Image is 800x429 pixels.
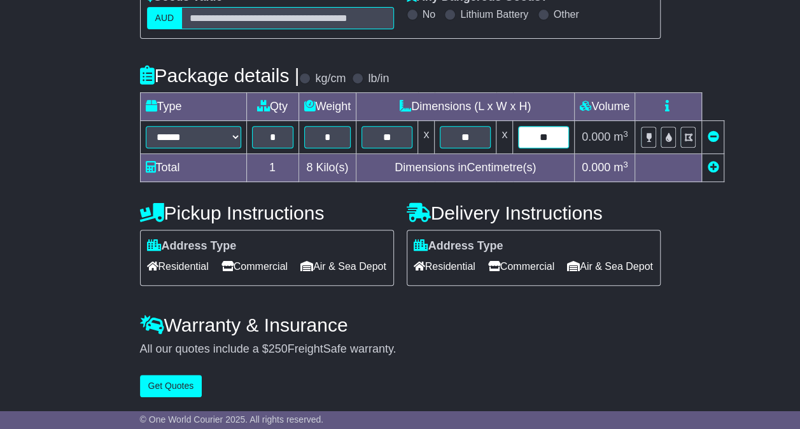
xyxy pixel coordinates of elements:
[623,129,628,139] sup: 3
[356,93,575,121] td: Dimensions (L x W x H)
[460,8,528,20] label: Lithium Battery
[269,342,288,355] span: 250
[140,414,324,425] span: © One World Courier 2025. All rights reserved.
[707,130,719,143] a: Remove this item
[418,121,435,154] td: x
[147,257,209,276] span: Residential
[582,130,610,143] span: 0.000
[423,8,435,20] label: No
[298,154,356,182] td: Kilo(s)
[414,257,475,276] span: Residential
[140,154,246,182] td: Total
[246,154,298,182] td: 1
[407,202,661,223] h4: Delivery Instructions
[488,257,554,276] span: Commercial
[147,7,183,29] label: AUD
[496,121,513,154] td: x
[140,314,661,335] h4: Warranty & Insurance
[567,257,653,276] span: Air & Sea Depot
[575,93,635,121] td: Volume
[147,239,237,253] label: Address Type
[140,342,661,356] div: All our quotes include a $ FreightSafe warranty.
[246,93,298,121] td: Qty
[300,257,386,276] span: Air & Sea Depot
[582,161,610,174] span: 0.000
[306,161,312,174] span: 8
[554,8,579,20] label: Other
[614,130,628,143] span: m
[221,257,288,276] span: Commercial
[140,375,202,397] button: Get Quotes
[623,160,628,169] sup: 3
[140,93,246,121] td: Type
[140,202,394,223] h4: Pickup Instructions
[140,65,300,86] h4: Package details |
[356,154,575,182] td: Dimensions in Centimetre(s)
[414,239,503,253] label: Address Type
[614,161,628,174] span: m
[707,161,719,174] a: Add new item
[368,72,389,86] label: lb/in
[298,93,356,121] td: Weight
[315,72,346,86] label: kg/cm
